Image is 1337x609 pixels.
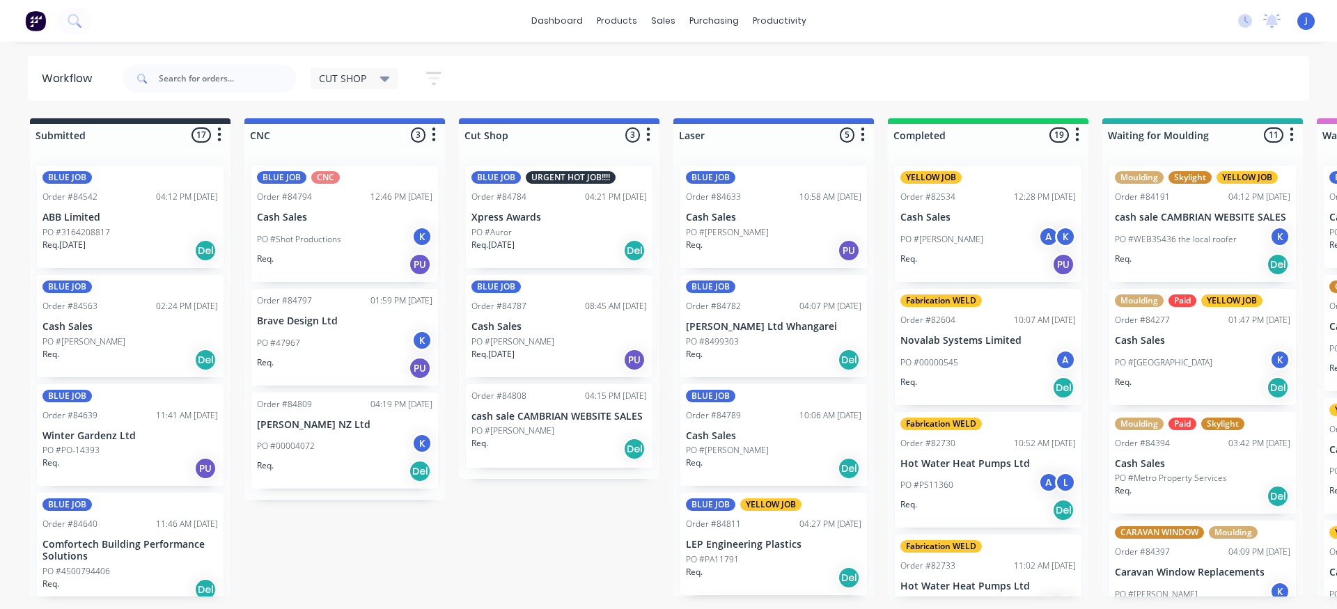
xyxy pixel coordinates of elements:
[42,390,92,402] div: BLUE JOB
[409,460,431,482] div: Del
[194,578,217,601] div: Del
[680,493,867,595] div: BLUE JOBYELLOW JOBOrder #8481104:27 PM [DATE]LEP Engineering PlasticsPO #PA11791Req.Del
[1228,546,1290,558] div: 04:09 PM [DATE]
[686,191,741,203] div: Order #84633
[686,280,735,293] div: BLUE JOB
[838,567,860,589] div: Del
[409,357,431,379] div: PU
[900,560,955,572] div: Order #82733
[42,212,218,223] p: ABB Limited
[799,300,861,313] div: 04:07 PM [DATE]
[746,10,813,31] div: productivity
[42,518,97,530] div: Order #84640
[1055,349,1076,370] div: A
[900,540,982,553] div: Fabrication WELD
[1267,377,1289,399] div: Del
[900,479,953,491] p: PO #PS11360
[1038,226,1059,247] div: A
[686,348,703,361] p: Req.
[1109,412,1296,514] div: MouldingPaidSkylightOrder #8439403:42 PM [DATE]Cash SalesPO #Metro Property ServicesReq.Del
[471,191,526,203] div: Order #84784
[895,289,1081,405] div: Fabrication WELDOrder #8260410:07 AM [DATE]Novalab Systems LimitedPO #00000545AReq.Del
[680,166,867,268] div: BLUE JOBOrder #8463310:58 AM [DATE]Cash SalesPO #[PERSON_NAME]Req.PU
[900,356,958,369] p: PO #00000545
[1115,376,1132,388] p: Req.
[686,539,861,551] p: LEP Engineering Plastics
[471,212,647,223] p: Xpress Awards
[1115,458,1290,470] p: Cash Sales
[257,212,432,223] p: Cash Sales
[623,349,646,371] div: PU
[644,10,682,31] div: sales
[257,356,274,369] p: Req.
[42,409,97,422] div: Order #84639
[370,398,432,411] div: 04:19 PM [DATE]
[1014,560,1076,572] div: 11:02 AM [DATE]
[1115,567,1290,578] p: Caravan Window Replacements
[900,253,917,265] p: Req.
[156,300,218,313] div: 02:24 PM [DATE]
[194,239,217,262] div: Del
[1115,253,1132,265] p: Req.
[1168,171,1212,184] div: Skylight
[156,518,218,530] div: 11:46 AM [DATE]
[412,330,432,351] div: K
[1055,226,1076,247] div: K
[900,294,982,307] div: Fabrication WELD
[585,300,647,313] div: 08:45 AM [DATE]
[42,565,110,578] p: PO #4500794406
[623,239,646,262] div: Del
[42,280,92,293] div: BLUE JOB
[1115,335,1290,347] p: Cash Sales
[257,171,306,184] div: BLUE JOB
[42,171,92,184] div: BLUE JOB
[686,212,861,223] p: Cash Sales
[1267,253,1289,276] div: Del
[1201,294,1262,307] div: YELLOW JOB
[1228,437,1290,450] div: 03:42 PM [DATE]
[194,349,217,371] div: Del
[1115,418,1164,430] div: Moulding
[1052,253,1074,276] div: PU
[412,226,432,247] div: K
[1109,166,1296,282] div: MouldingSkylightYELLOW JOBOrder #8419104:12 PM [DATE]cash sale CAMBRIAN WEBSITE SALESPO #WEB35436...
[686,335,739,348] p: PO #8499303
[686,498,735,511] div: BLUE JOB
[686,300,741,313] div: Order #84782
[471,411,647,422] p: cash sale CAMBRIAN WEBSITE SALES
[900,580,1076,592] p: Hot Water Heat Pumps Ltd
[799,409,861,422] div: 10:06 AM [DATE]
[409,253,431,276] div: PU
[471,171,521,184] div: BLUE JOB
[900,171,962,184] div: YELLOW JOB
[686,321,861,333] p: [PERSON_NAME] Ltd Whangarei
[1115,294,1164,307] div: Moulding
[257,440,315,452] p: PO #00004072
[471,348,515,361] p: Req. [DATE]
[471,226,512,239] p: PO #Auror
[42,348,59,361] p: Req.
[686,518,741,530] div: Order #84811
[42,300,97,313] div: Order #84563
[42,239,86,251] p: Req. [DATE]
[799,518,861,530] div: 04:27 PM [DATE]
[686,390,735,402] div: BLUE JOB
[1115,437,1170,450] div: Order #84394
[37,166,224,268] div: BLUE JOBOrder #8454204:12 PM [DATE]ABB LimitedPO #3164208817Req.[DATE]Del
[257,315,432,327] p: Brave Design Ltd
[257,337,300,349] p: PO #47967
[42,539,218,562] p: Comfortech Building Performance Solutions
[838,349,860,371] div: Del
[686,430,861,442] p: Cash Sales
[412,433,432,454] div: K
[159,65,297,93] input: Search for orders...
[686,566,703,578] p: Req.
[1269,349,1290,370] div: K
[257,419,432,431] p: [PERSON_NAME] NZ Ltd
[471,300,526,313] div: Order #84787
[1055,472,1076,493] div: L
[1052,499,1074,521] div: Del
[25,10,46,31] img: Factory
[680,384,867,487] div: BLUE JOBOrder #8478910:06 AM [DATE]Cash SalesPO #[PERSON_NAME]Req.Del
[1267,485,1289,507] div: Del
